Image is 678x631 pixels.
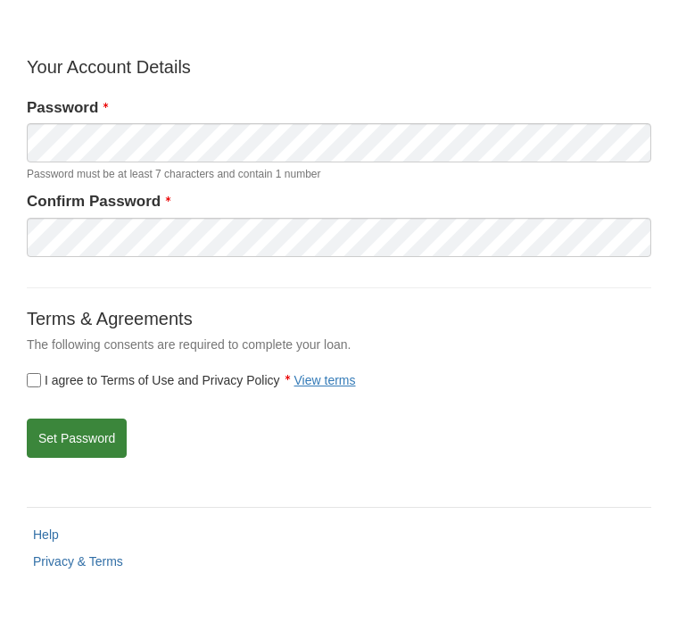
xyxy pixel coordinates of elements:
p: Terms & Agreements [27,306,651,331]
a: Help [33,527,59,542]
input: I agree to Terms of Use and Privacy PolicyView terms [27,373,41,387]
span: Password must be at least 7 characters and contain 1 number [27,167,651,182]
label: Confirm Password [27,191,170,212]
label: Password [27,97,108,119]
button: Set Password [27,419,127,458]
a: Privacy & Terms [33,554,123,569]
a: View terms [294,373,356,387]
label: I agree to Terms of Use and Privacy Policy [27,371,356,389]
p: Your Account Details [27,54,651,79]
p: The following consents are required to complete your loan. [27,336,651,353]
input: Verify Password [27,218,651,257]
